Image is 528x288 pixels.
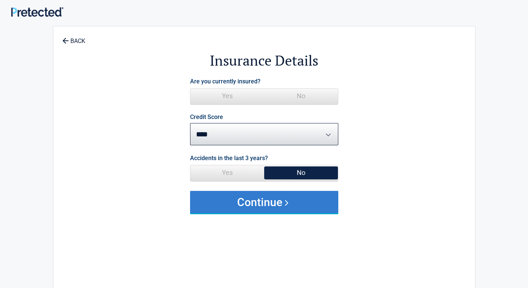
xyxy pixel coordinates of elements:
span: Yes [190,165,264,180]
span: Yes [190,89,264,103]
button: Continue [190,191,338,213]
span: No [264,165,338,180]
a: BACK [61,31,87,44]
label: Accidents in the last 3 years? [190,153,268,163]
img: Main Logo [11,7,63,17]
span: No [264,89,338,103]
h2: Insurance Details [94,51,434,70]
label: Credit Score [190,114,223,120]
label: Are you currently insured? [190,76,260,86]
